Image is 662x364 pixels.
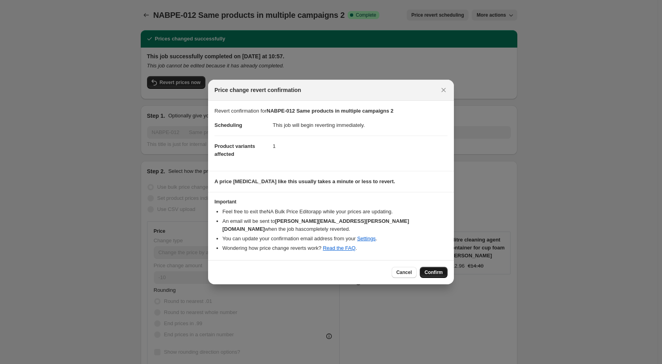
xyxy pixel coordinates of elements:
a: Settings [357,236,376,241]
li: An email will be sent to when the job has completely reverted . [222,217,448,233]
a: Read the FAQ [323,245,355,251]
span: Cancel [396,269,412,276]
span: Product variants affected [214,143,255,157]
dd: 1 [273,136,448,157]
li: Feel free to exit the NA Bulk Price Editor app while your prices are updating. [222,208,448,216]
b: NABPE-012 Same products in multiple campaigns 2 [267,108,394,114]
button: Cancel [392,267,417,278]
li: Wondering how price change reverts work? . [222,244,448,252]
button: Confirm [420,267,448,278]
button: Close [438,84,449,96]
p: Revert confirmation for [214,107,448,115]
b: [PERSON_NAME][EMAIL_ADDRESS][PERSON_NAME][DOMAIN_NAME] [222,218,409,232]
span: Scheduling [214,122,242,128]
span: Price change revert confirmation [214,86,301,94]
span: Confirm [425,269,443,276]
li: You can update your confirmation email address from your . [222,235,448,243]
b: A price [MEDICAL_DATA] like this usually takes a minute or less to revert. [214,178,395,184]
dd: This job will begin reverting immediately. [273,115,448,136]
h3: Important [214,199,448,205]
